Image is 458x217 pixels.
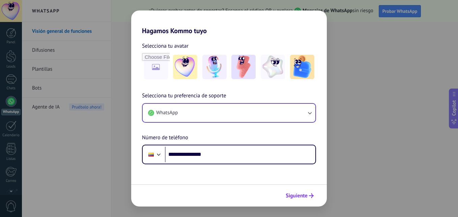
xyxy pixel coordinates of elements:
div: Colombia: + 57 [145,147,158,162]
span: Selecciona tu avatar [142,42,189,50]
img: -2.jpeg [202,55,227,79]
img: -4.jpeg [261,55,285,79]
span: Selecciona tu preferencia de soporte [142,92,226,100]
img: -1.jpeg [173,55,197,79]
img: -3.jpeg [231,55,256,79]
button: WhatsApp [143,104,315,122]
h2: Hagamos Kommo tuyo [131,10,327,35]
img: -5.jpeg [290,55,314,79]
button: Siguiente [283,190,317,201]
span: WhatsApp [156,110,178,116]
span: Siguiente [286,193,308,198]
span: Número de teléfono [142,134,188,142]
